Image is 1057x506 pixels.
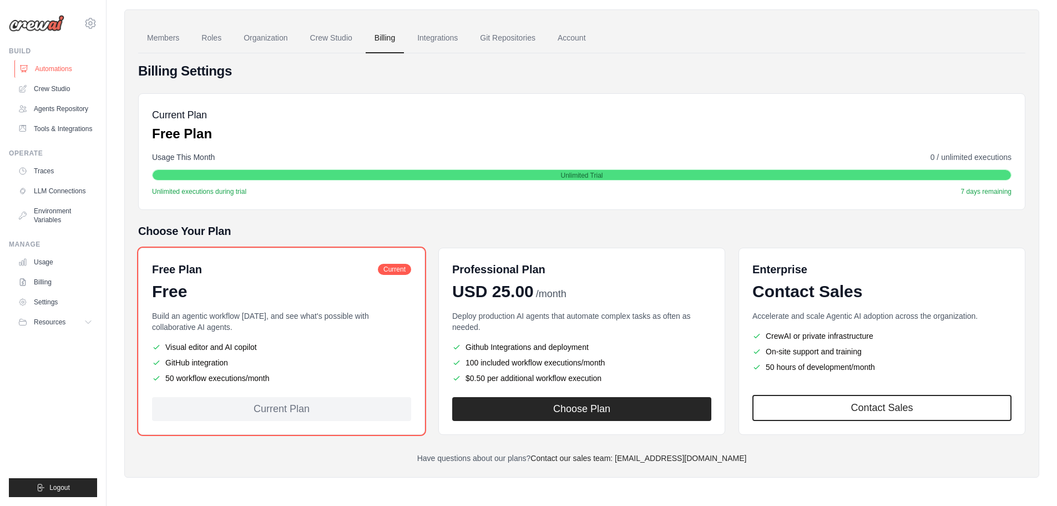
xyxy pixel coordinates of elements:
[9,149,97,158] div: Operate
[452,310,711,333] p: Deploy production AI agents that automate complex tasks as often as needed.
[13,313,97,331] button: Resources
[9,15,64,32] img: Logo
[152,107,212,123] h5: Current Plan
[549,23,595,53] a: Account
[13,202,97,229] a: Environment Variables
[930,152,1012,163] span: 0 / unlimited executions
[752,330,1012,342] li: CrewAI or private infrastructure
[152,125,212,143] p: Free Plan
[152,282,411,302] div: Free
[138,223,1025,239] h5: Choose Your Plan
[34,318,65,327] span: Resources
[752,310,1012,322] p: Accelerate and scale Agentic AI adoption across the organization.
[152,310,411,333] p: Build an agentic workflow [DATE], and see what's possible with collaborative AI agents.
[9,240,97,249] div: Manage
[301,23,361,53] a: Crew Studio
[138,23,188,53] a: Members
[235,23,296,53] a: Organization
[452,342,711,353] li: Github Integrations and deployment
[13,80,97,98] a: Crew Studio
[752,346,1012,357] li: On-site support and training
[152,342,411,353] li: Visual editor and AI copilot
[13,253,97,271] a: Usage
[13,182,97,200] a: LLM Connections
[452,282,534,302] span: USD 25.00
[152,187,246,196] span: Unlimited executions during trial
[471,23,544,53] a: Git Repositories
[452,397,711,421] button: Choose Plan
[138,453,1025,464] p: Have questions about our plans?
[9,478,97,497] button: Logout
[138,62,1025,80] h4: Billing Settings
[536,287,567,302] span: /month
[152,397,411,421] div: Current Plan
[9,47,97,56] div: Build
[408,23,467,53] a: Integrations
[452,373,711,384] li: $0.50 per additional workflow execution
[49,483,70,492] span: Logout
[13,120,97,138] a: Tools & Integrations
[1002,453,1057,506] iframe: Chat Widget
[13,293,97,311] a: Settings
[13,100,97,118] a: Agents Repository
[530,454,746,463] a: Contact our sales team: [EMAIL_ADDRESS][DOMAIN_NAME]
[961,187,1012,196] span: 7 days remaining
[193,23,230,53] a: Roles
[378,264,411,275] span: Current
[13,162,97,180] a: Traces
[152,357,411,368] li: GitHub integration
[452,357,711,368] li: 100 included workflow executions/month
[752,395,1012,421] a: Contact Sales
[152,373,411,384] li: 50 workflow executions/month
[752,262,1012,277] h6: Enterprise
[366,23,404,53] a: Billing
[752,362,1012,373] li: 50 hours of development/month
[560,171,603,180] span: Unlimited Trial
[13,273,97,291] a: Billing
[752,282,1012,302] div: Contact Sales
[152,262,202,277] h6: Free Plan
[14,60,98,78] a: Automations
[452,262,545,277] h6: Professional Plan
[1002,453,1057,506] div: أداة الدردشة
[152,152,215,163] span: Usage This Month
